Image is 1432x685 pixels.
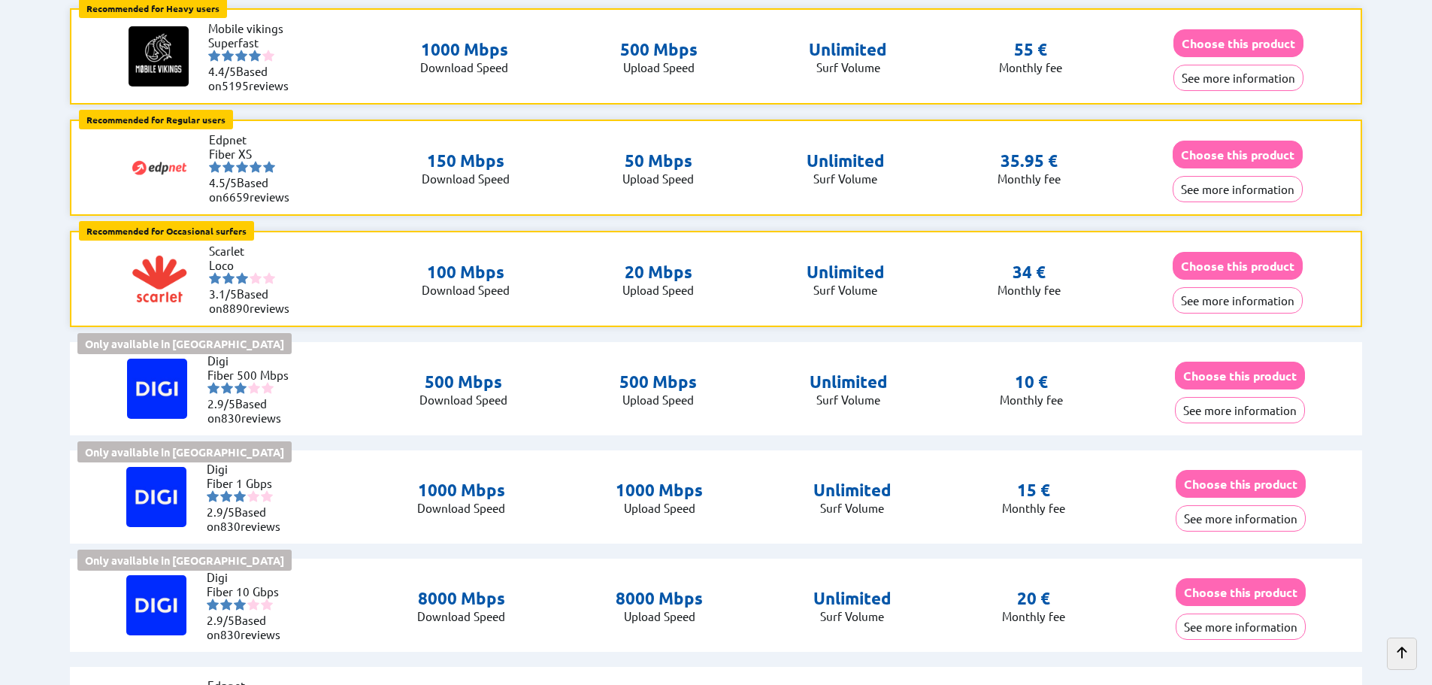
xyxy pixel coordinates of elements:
img: Logo of Digi [126,467,186,527]
p: Monthly fee [998,171,1061,186]
span: 5195 [222,78,249,92]
li: Mobile vikings [208,21,298,35]
img: starnr5 [262,382,274,394]
a: See more information [1176,511,1306,526]
img: starnr1 [209,272,221,284]
p: 150 Mbps [422,150,510,171]
span: 4.4/5 [208,64,236,78]
p: 500 Mbps [620,39,698,60]
b: Only available in [GEOGRAPHIC_DATA] [85,337,284,350]
span: 830 [220,627,241,641]
li: Based on reviews [209,286,299,315]
p: 500 Mbps [419,371,507,393]
img: starnr4 [250,161,262,173]
img: starnr4 [247,490,259,502]
img: Logo of Digi [126,575,186,635]
span: 4.5/5 [209,175,237,189]
img: starnr3 [235,382,247,394]
a: See more information [1173,293,1303,308]
p: 35.95 € [1001,150,1058,171]
img: starnr1 [208,50,220,62]
p: Upload Speed [616,609,703,623]
p: 20 Mbps [622,262,694,283]
li: Fiber 500 Mbps [207,368,298,382]
img: starnr2 [223,161,235,173]
p: Download Speed [422,171,510,186]
p: Download Speed [419,393,507,407]
span: 2.9/5 [207,396,235,411]
span: 830 [221,411,241,425]
img: starnr2 [220,490,232,502]
img: Logo of Mobile vikings [129,26,189,86]
p: 1000 Mbps [420,39,508,60]
li: Based on reviews [209,175,299,204]
p: Monthly fee [999,60,1062,74]
p: Monthly fee [1002,501,1065,515]
img: starnr4 [250,272,262,284]
p: Download Speed [417,501,505,515]
p: Monthly fee [1000,393,1063,407]
img: starnr1 [207,599,219,611]
p: Surf Volume [807,283,885,297]
a: Choose this product [1173,259,1303,273]
p: 500 Mbps [619,371,697,393]
button: See more information [1176,505,1306,532]
img: starnr4 [248,382,260,394]
a: Choose this product [1176,585,1306,599]
b: Recommended for Occasional surfers [86,225,247,237]
button: Choose this product [1173,29,1303,57]
p: 34 € [1013,262,1046,283]
button: See more information [1173,65,1303,91]
img: starnr5 [261,490,273,502]
img: Logo of Digi [127,359,187,419]
span: 830 [220,519,241,533]
b: Recommended for Heavy users [86,2,219,14]
li: Digi [207,462,297,476]
p: Surf Volume [813,609,892,623]
b: Only available in [GEOGRAPHIC_DATA] [85,445,284,459]
li: Digi [207,353,298,368]
img: starnr5 [263,272,275,284]
img: starnr4 [247,599,259,611]
img: starnr2 [223,272,235,284]
img: Logo of Edpnet [129,138,189,198]
p: Upload Speed [619,393,697,407]
p: Unlimited [807,262,885,283]
p: Unlimited [813,480,892,501]
li: Edpnet [209,132,299,147]
li: Based on reviews [207,613,297,641]
button: See more information [1173,287,1303,314]
p: Upload Speed [622,283,694,297]
span: 3.1/5 [209,286,237,301]
img: starnr5 [263,161,275,173]
a: See more information [1173,182,1303,196]
p: 20 € [1017,588,1050,609]
a: Choose this product [1173,36,1303,50]
p: Surf Volume [807,171,885,186]
p: 55 € [1014,39,1047,60]
p: 8000 Mbps [616,588,703,609]
span: 6659 [223,189,250,204]
p: 1000 Mbps [417,480,505,501]
img: starnr1 [209,161,221,173]
p: 10 € [1015,371,1048,393]
p: 100 Mbps [422,262,510,283]
p: Download Speed [422,283,510,297]
button: See more information [1176,614,1306,640]
p: Download Speed [417,609,505,623]
b: Only available in [GEOGRAPHIC_DATA] [85,553,284,567]
a: Choose this product [1173,147,1303,162]
span: 8890 [223,301,250,315]
p: Monthly fee [998,283,1061,297]
li: Fiber 10 Gbps [207,584,297,599]
p: Surf Volume [813,501,892,515]
a: See more information [1175,403,1305,417]
li: Based on reviews [207,505,297,533]
button: Choose this product [1176,578,1306,606]
p: Unlimited [809,39,887,60]
a: See more information [1173,71,1303,85]
img: starnr2 [220,599,232,611]
img: starnr2 [221,382,233,394]
button: Choose this product [1175,362,1305,389]
p: Surf Volume [810,393,888,407]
